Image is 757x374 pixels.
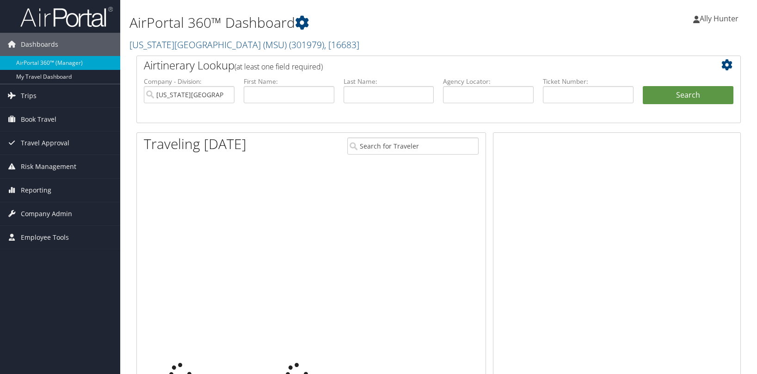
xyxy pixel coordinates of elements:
span: Reporting [21,179,51,202]
span: Employee Tools [21,226,69,249]
label: Last Name: [344,77,434,86]
span: (at least one field required) [234,62,323,72]
span: Book Travel [21,108,56,131]
img: airportal-logo.png [20,6,113,28]
label: Ticket Number: [543,77,634,86]
a: Ally Hunter [693,5,748,32]
span: Trips [21,84,37,107]
label: First Name: [244,77,334,86]
span: ( 301979 ) [289,38,324,51]
input: Search for Traveler [347,137,479,155]
span: , [ 16683 ] [324,38,359,51]
h1: Traveling [DATE] [144,134,246,154]
label: Agency Locator: [443,77,534,86]
span: Company Admin [21,202,72,225]
button: Search [643,86,733,105]
h1: AirPortal 360™ Dashboard [129,13,542,32]
span: Risk Management [21,155,76,178]
a: [US_STATE][GEOGRAPHIC_DATA] (MSU) [129,38,359,51]
span: Travel Approval [21,131,69,155]
span: Ally Hunter [700,13,739,24]
label: Company - Division: [144,77,234,86]
h2: Airtinerary Lookup [144,57,683,73]
span: Dashboards [21,33,58,56]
